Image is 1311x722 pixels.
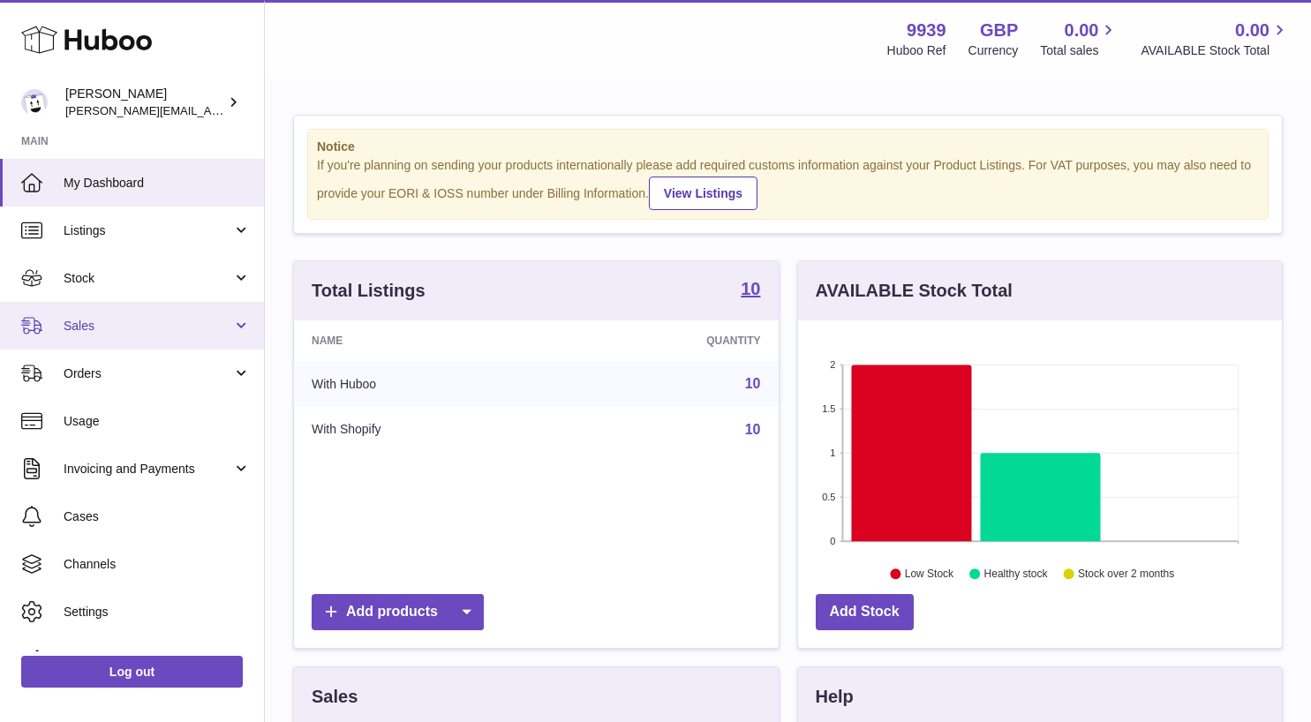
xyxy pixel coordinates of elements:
text: 2 [830,359,835,370]
div: If you're planning on sending your products internationally please add required customs informati... [317,157,1259,210]
a: Add products [312,594,484,630]
a: 0.00 AVAILABLE Stock Total [1141,19,1290,59]
span: [PERSON_NAME][EMAIL_ADDRESS][DOMAIN_NAME] [65,103,354,117]
strong: GBP [980,19,1018,42]
span: My Dashboard [64,175,251,192]
th: Quantity [555,320,779,361]
h3: Sales [312,685,358,709]
td: With Shopify [294,407,555,453]
text: Healthy stock [983,568,1048,580]
span: Total sales [1040,42,1119,59]
a: 0.00 Total sales [1040,19,1119,59]
a: 10 [741,280,760,301]
span: Stock [64,270,232,287]
span: 0.00 [1065,19,1099,42]
text: 1 [830,447,835,458]
text: 0 [830,536,835,546]
span: Listings [64,222,232,239]
span: Channels [64,556,251,573]
span: Cases [64,508,251,525]
th: Name [294,320,555,361]
span: Returns [64,651,251,668]
td: With Huboo [294,361,555,407]
text: Stock over 2 months [1078,568,1174,580]
a: 10 [745,376,761,391]
a: Log out [21,656,243,688]
a: View Listings [649,177,757,210]
a: 10 [745,422,761,437]
h3: Help [816,685,854,709]
strong: 9939 [907,19,946,42]
span: Settings [64,604,251,620]
a: Add Stock [816,594,914,630]
span: Orders [64,365,232,382]
h3: AVAILABLE Stock Total [816,279,1013,303]
text: 0.5 [822,492,835,502]
text: 1.5 [822,403,835,414]
span: Sales [64,318,232,335]
img: tommyhardy@hotmail.com [21,89,48,116]
div: [PERSON_NAME] [65,86,224,119]
h3: Total Listings [312,279,426,303]
div: Huboo Ref [887,42,946,59]
span: Usage [64,413,251,430]
strong: 10 [741,280,760,297]
span: Invoicing and Payments [64,461,232,478]
strong: Notice [317,139,1259,155]
div: Currency [968,42,1019,59]
text: Low Stock [904,568,953,580]
span: 0.00 [1235,19,1270,42]
span: AVAILABLE Stock Total [1141,42,1290,59]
